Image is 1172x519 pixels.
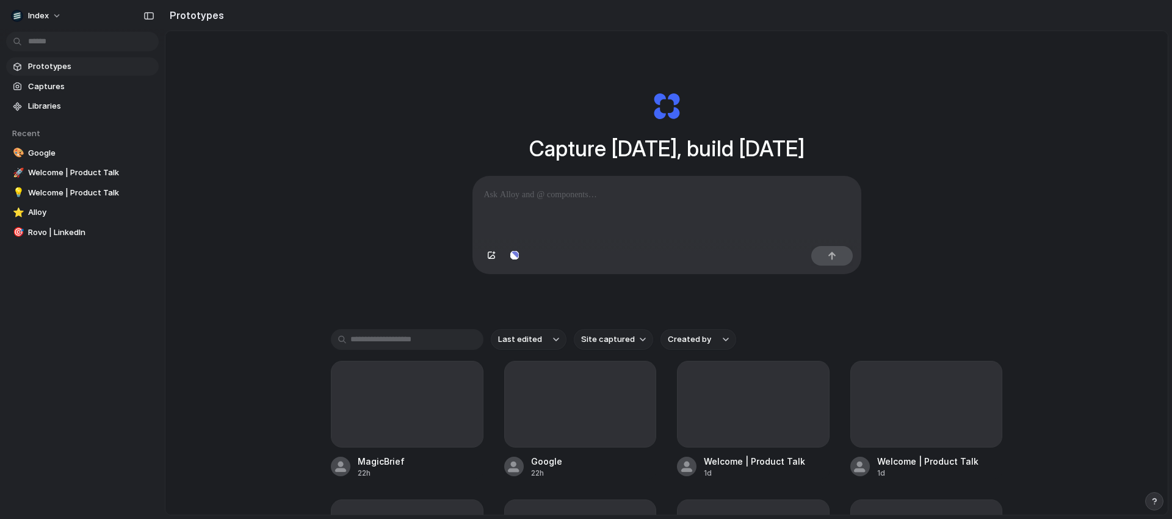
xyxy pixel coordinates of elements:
div: 🎨 [13,146,21,160]
div: 22h [358,468,405,479]
button: ⭐ [11,206,23,219]
div: ⭐ [13,206,21,220]
a: Google22h [504,361,657,479]
div: 🚀 [13,166,21,180]
div: 🎯 [13,225,21,239]
button: Site captured [574,329,653,350]
button: 🎨 [11,147,23,159]
span: Created by [668,333,711,346]
a: 🎨Google [6,144,159,162]
span: Welcome | Product Talk [28,167,154,179]
span: Alloy [28,206,154,219]
span: Captures [28,81,154,93]
span: Welcome | Product Talk [28,187,154,199]
span: Rovo | LinkedIn [28,227,154,239]
div: MagicBrief [358,455,405,468]
span: Prototypes [28,60,154,73]
div: Google [531,455,562,468]
span: Google [28,147,154,159]
span: Index [28,10,49,22]
button: Last edited [491,329,566,350]
span: Site captured [581,333,635,346]
a: 💡Welcome | Product Talk [6,184,159,202]
button: Created by [660,329,736,350]
div: 💡 [13,186,21,200]
button: 🎯 [11,227,23,239]
a: Prototypes [6,57,159,76]
div: 1d [877,468,978,479]
span: Recent [12,128,40,138]
div: Welcome | Product Talk [877,455,978,468]
h2: Prototypes [165,8,224,23]
button: 💡 [11,187,23,199]
a: Libraries [6,97,159,115]
button: 🚀 [11,167,23,179]
h1: Capture [DATE], build [DATE] [529,132,805,165]
div: Welcome | Product Talk [704,455,805,468]
button: Index [6,6,68,26]
span: Last edited [498,333,542,346]
a: Welcome | Product Talk1d [677,361,830,479]
a: MagicBrief22h [331,361,483,479]
a: ⭐Alloy [6,203,159,222]
div: 22h [531,468,562,479]
a: 🚀Welcome | Product Talk [6,164,159,182]
div: 1d [704,468,805,479]
a: 🎯Rovo | LinkedIn [6,223,159,242]
a: Captures [6,78,159,96]
span: Libraries [28,100,154,112]
a: Welcome | Product Talk1d [850,361,1003,479]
